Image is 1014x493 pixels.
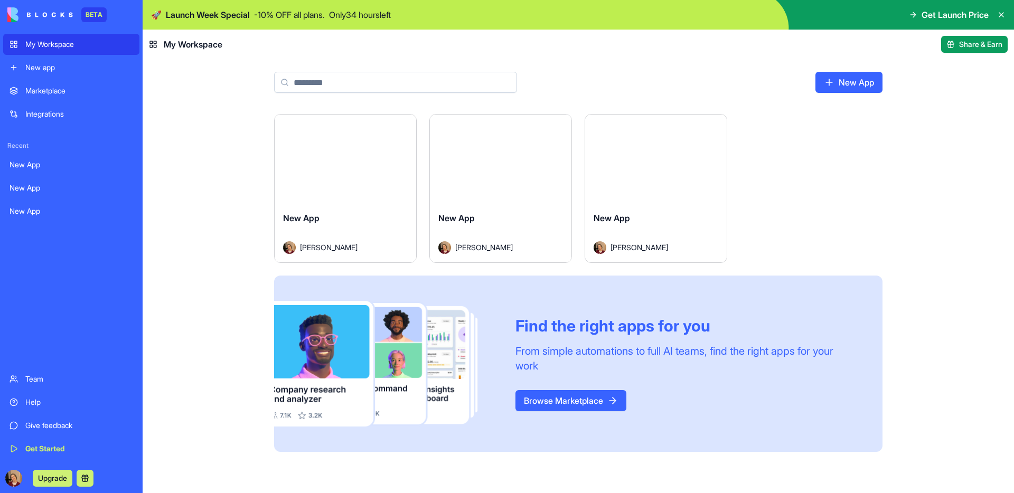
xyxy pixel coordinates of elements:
div: Team [25,374,133,384]
a: Help [3,392,139,413]
a: New App [3,201,139,222]
span: Share & Earn [959,39,1002,50]
a: New App [3,177,139,198]
span: New App [594,213,630,223]
img: Avatar [438,241,451,254]
a: Get Started [3,438,139,459]
a: Team [3,368,139,390]
span: [PERSON_NAME] [300,242,358,253]
a: Upgrade [33,472,72,483]
div: My Workspace [25,39,133,50]
div: Help [25,397,133,407]
a: Give feedback [3,415,139,436]
a: New AppAvatar[PERSON_NAME] [274,114,417,263]
img: Avatar [594,241,606,254]
img: Frame_181_egmpey.png [274,301,499,427]
a: Browse Marketplace [515,390,626,411]
span: New App [438,213,475,223]
img: Avatar [283,241,296,254]
div: Integrations [25,109,133,119]
button: Share & Earn [941,36,1008,53]
span: Recent [3,141,139,150]
a: New App [3,154,139,175]
a: Integrations [3,103,139,125]
img: ACg8ocJRIDT7cNZee_TooWGnB7YX4EvKNN1fbsqnOOO89ymTG0i3Hdg=s96-c [5,470,22,487]
a: New AppAvatar[PERSON_NAME] [429,114,572,263]
span: [PERSON_NAME] [611,242,668,253]
img: logo [7,7,73,22]
p: Only 34 hours left [329,8,391,21]
button: Upgrade [33,470,72,487]
div: New App [10,159,133,170]
a: BETA [7,7,107,22]
span: Get Launch Price [922,8,989,21]
div: BETA [81,7,107,22]
span: [PERSON_NAME] [455,242,513,253]
span: 🚀 [151,8,162,21]
span: Launch Week Special [166,8,250,21]
div: New App [10,206,133,216]
a: My Workspace [3,34,139,55]
div: New app [25,62,133,73]
div: Marketplace [25,86,133,96]
a: New App [815,72,882,93]
span: New App [283,213,320,223]
a: New AppAvatar[PERSON_NAME] [585,114,727,263]
div: Get Started [25,443,133,454]
a: New app [3,57,139,78]
div: New App [10,183,133,193]
a: Marketplace [3,80,139,101]
span: My Workspace [164,38,222,51]
div: Find the right apps for you [515,316,857,335]
p: - 10 % OFF all plans. [254,8,325,21]
div: Give feedback [25,420,133,431]
div: From simple automations to full AI teams, find the right apps for your work [515,344,857,373]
